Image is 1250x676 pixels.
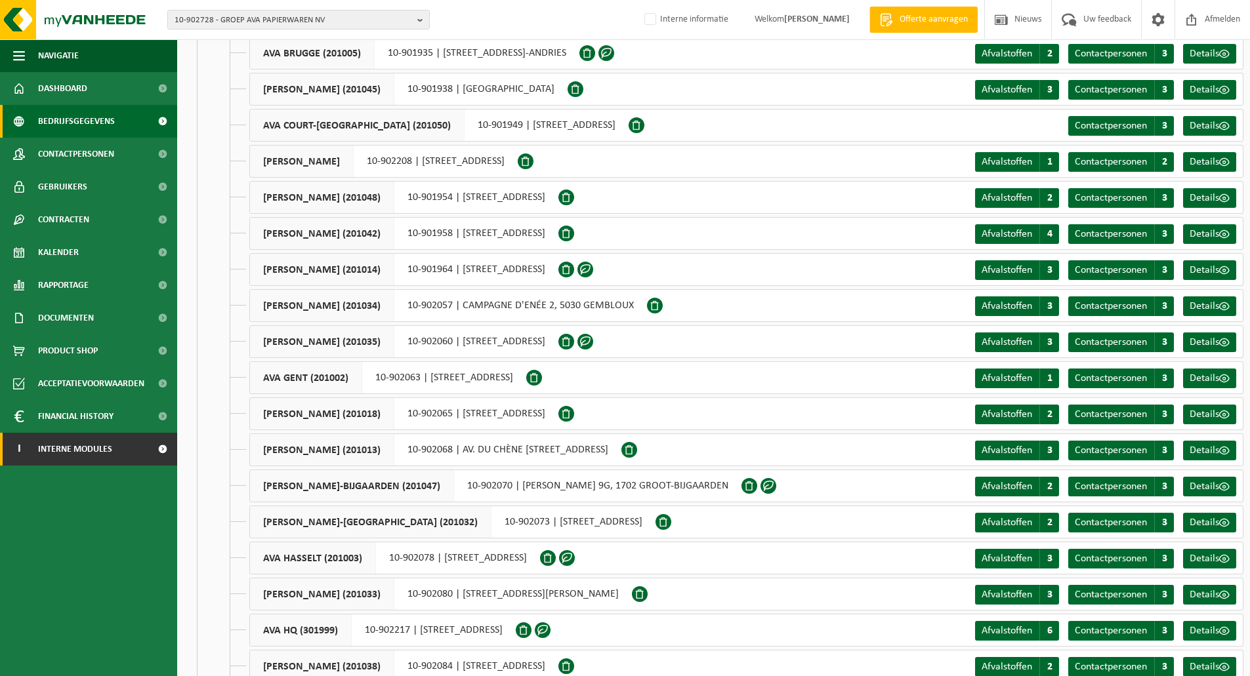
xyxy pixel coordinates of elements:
span: 3 [1154,513,1174,532]
span: Afvalstoffen [982,481,1032,492]
strong: [PERSON_NAME] [784,14,850,24]
a: Contactpersonen 3 [1068,621,1174,641]
div: 10-901949 | [STREET_ADDRESS] [249,109,629,142]
a: Afvalstoffen 3 [975,585,1059,605]
span: Details [1190,662,1219,672]
span: Details [1190,445,1219,456]
div: 10-901935 | [STREET_ADDRESS]-ANDRIES [249,37,579,70]
a: Afvalstoffen 3 [975,441,1059,460]
a: Details [1183,585,1236,605]
a: Contactpersonen 3 [1068,188,1174,208]
span: Offerte aanvragen [896,13,971,26]
span: Details [1190,481,1219,492]
span: Afvalstoffen [982,662,1032,672]
a: Contactpersonen 3 [1068,368,1174,388]
span: Details [1190,626,1219,636]
span: [PERSON_NAME] (201045) [250,73,394,105]
div: 10-902217 | [STREET_ADDRESS] [249,614,516,646]
a: Contactpersonen 3 [1068,441,1174,460]
span: Details [1190,337,1219,348]
span: 6 [1039,621,1059,641]
span: Afvalstoffen [982,301,1032,311]
a: Afvalstoffen 2 [975,188,1059,208]
span: [PERSON_NAME] (201035) [250,326,394,357]
span: 1 [1039,152,1059,172]
span: Afvalstoffen [982,337,1032,348]
span: Contactpersonen [1075,265,1147,275]
span: 3 [1154,296,1174,316]
span: Details [1190,49,1219,59]
div: 10-902060 | [STREET_ADDRESS] [249,325,558,358]
a: Afvalstoffen 3 [975,332,1059,352]
span: [PERSON_NAME] [250,146,354,177]
span: Afvalstoffen [982,229,1032,239]
a: Details [1183,260,1236,280]
span: Contactpersonen [1075,157,1147,167]
span: 3 [1039,332,1059,352]
a: Afvalstoffen 1 [975,152,1059,172]
a: Afvalstoffen 6 [975,621,1059,641]
a: Afvalstoffen 4 [975,224,1059,244]
div: 10-902057 | CAMPAGNE D'ENÉE 2, 5030 GEMBLOUX [249,289,647,322]
span: Kalender [38,236,79,269]
button: 10-902728 - GROEP AVA PAPIERWAREN NV [167,10,430,30]
div: 10-902068 | AV. DU CHÈNE [STREET_ADDRESS] [249,433,621,466]
span: Product Shop [38,334,98,367]
span: Details [1190,301,1219,311]
span: 3 [1154,441,1174,460]
span: 3 [1154,585,1174,605]
span: 3 [1154,224,1174,244]
span: 3 [1039,296,1059,316]
span: [PERSON_NAME] (201013) [250,434,394,466]
a: Afvalstoffen 3 [975,549,1059,568]
span: 10-902728 - GROEP AVA PAPIERWAREN NV [175,10,412,30]
a: Details [1183,224,1236,244]
span: Details [1190,229,1219,239]
span: Details [1190,553,1219,564]
a: Offerte aanvragen [869,7,978,33]
a: Details [1183,513,1236,532]
span: 2 [1154,152,1174,172]
span: 3 [1039,260,1059,280]
span: AVA HASSELT (201003) [250,542,376,574]
a: Details [1183,368,1236,388]
div: 10-902078 | [STREET_ADDRESS] [249,542,540,574]
a: Details [1183,152,1236,172]
span: Details [1190,157,1219,167]
span: 4 [1039,224,1059,244]
a: Afvalstoffen 2 [975,44,1059,64]
div: 10-902073 | [STREET_ADDRESS] [249,506,656,538]
span: [PERSON_NAME] (201034) [250,290,394,321]
span: Details [1190,409,1219,420]
a: Contactpersonen 3 [1068,405,1174,424]
span: 3 [1154,368,1174,388]
a: Afvalstoffen 3 [975,260,1059,280]
span: 2 [1039,405,1059,424]
label: Interne informatie [642,10,728,30]
span: [PERSON_NAME] (201042) [250,218,394,249]
div: 10-902063 | [STREET_ADDRESS] [249,361,526,394]
a: Contactpersonen 3 [1068,585,1174,605]
a: Details [1183,332,1236,352]
span: 3 [1154,116,1174,136]
a: Details [1183,44,1236,64]
a: Contactpersonen 3 [1068,332,1174,352]
span: 3 [1039,441,1059,460]
a: Afvalstoffen 3 [975,296,1059,316]
span: Documenten [38,302,94,334]
a: Afvalstoffen 2 [975,513,1059,532]
div: 10-902070 | [PERSON_NAME] 9G, 1702 GROOT-BIJGAARDEN [249,469,741,502]
span: Contactpersonen [1075,589,1147,600]
span: 3 [1039,549,1059,568]
div: 10-902080 | [STREET_ADDRESS][PERSON_NAME] [249,578,632,610]
span: Contactpersonen [1075,553,1147,564]
span: Afvalstoffen [982,49,1032,59]
span: Contactpersonen [1075,121,1147,131]
a: Contactpersonen 3 [1068,549,1174,568]
span: [PERSON_NAME]-BIJGAARDEN (201047) [250,470,454,502]
span: 2 [1039,44,1059,64]
span: Bedrijfsgegevens [38,105,115,138]
span: Afvalstoffen [982,193,1032,203]
div: 10-901958 | [STREET_ADDRESS] [249,217,558,250]
span: Interne modules [38,433,112,466]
